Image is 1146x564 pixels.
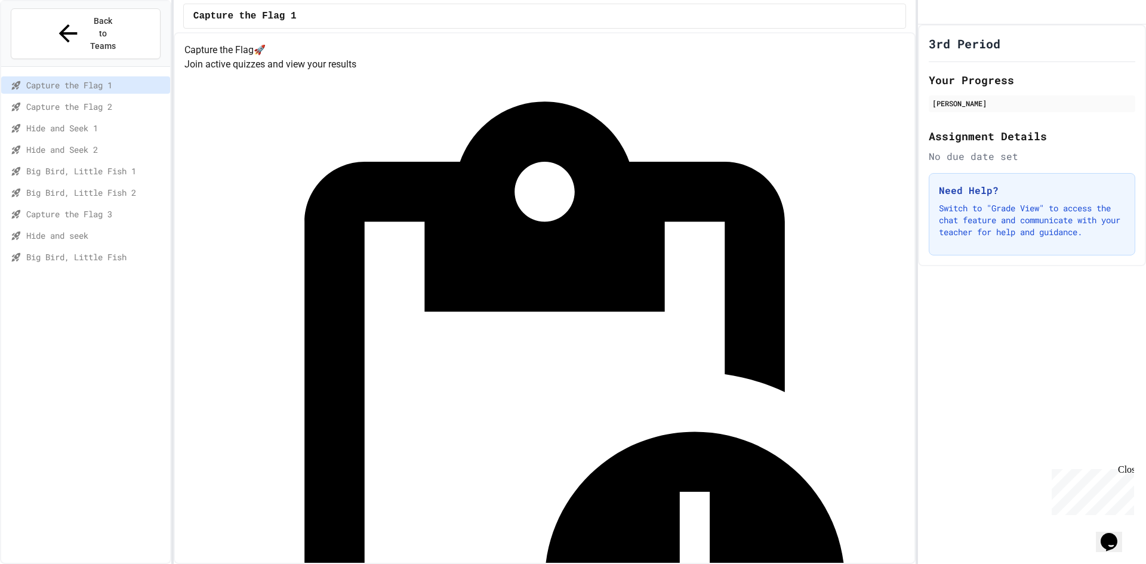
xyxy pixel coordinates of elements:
[939,202,1125,238] p: Switch to "Grade View" to access the chat feature and communicate with your teacher for help and ...
[26,186,165,199] span: Big Bird, Little Fish 2
[26,208,165,220] span: Capture the Flag 3
[26,122,165,134] span: Hide and Seek 1
[929,35,1000,52] h1: 3rd Period
[1047,464,1134,515] iframe: chat widget
[26,100,165,113] span: Capture the Flag 2
[26,143,165,156] span: Hide and Seek 2
[89,15,117,53] span: Back to Teams
[5,5,82,76] div: Chat with us now!Close
[929,72,1135,88] h2: Your Progress
[26,229,165,242] span: Hide and seek
[1096,516,1134,552] iframe: chat widget
[184,57,905,72] p: Join active quizzes and view your results
[26,251,165,263] span: Big Bird, Little Fish
[929,128,1135,144] h2: Assignment Details
[193,9,297,23] span: Capture the Flag 1
[929,149,1135,164] div: No due date set
[932,98,1132,109] div: [PERSON_NAME]
[26,79,165,91] span: Capture the Flag 1
[11,8,161,59] button: Back to Teams
[939,183,1125,198] h3: Need Help?
[184,43,905,57] h4: Capture the Flag 🚀
[26,165,165,177] span: Big Bird, Little Fish 1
